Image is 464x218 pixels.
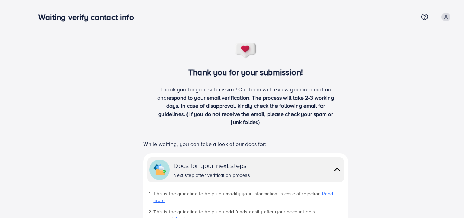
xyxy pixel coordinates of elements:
[132,67,359,77] h3: Thank you for your submission!
[235,42,257,59] img: success
[158,94,334,126] span: respond to your email verification. The process will take 2-3 working days. In case of disapprova...
[153,190,344,204] li: This is the guideline to help you modify your information in case of rejection.
[155,85,337,126] p: Thank you for your submission! Our team will review your information and
[153,164,166,176] img: collapse
[332,165,342,174] img: collapse
[153,190,333,204] a: Read more
[38,12,139,22] h3: Waiting verify contact info
[143,140,348,148] p: While waiting, you can take a look at our docs for:
[173,161,250,170] div: Docs for your next steps
[173,172,250,179] div: Next step after verification process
